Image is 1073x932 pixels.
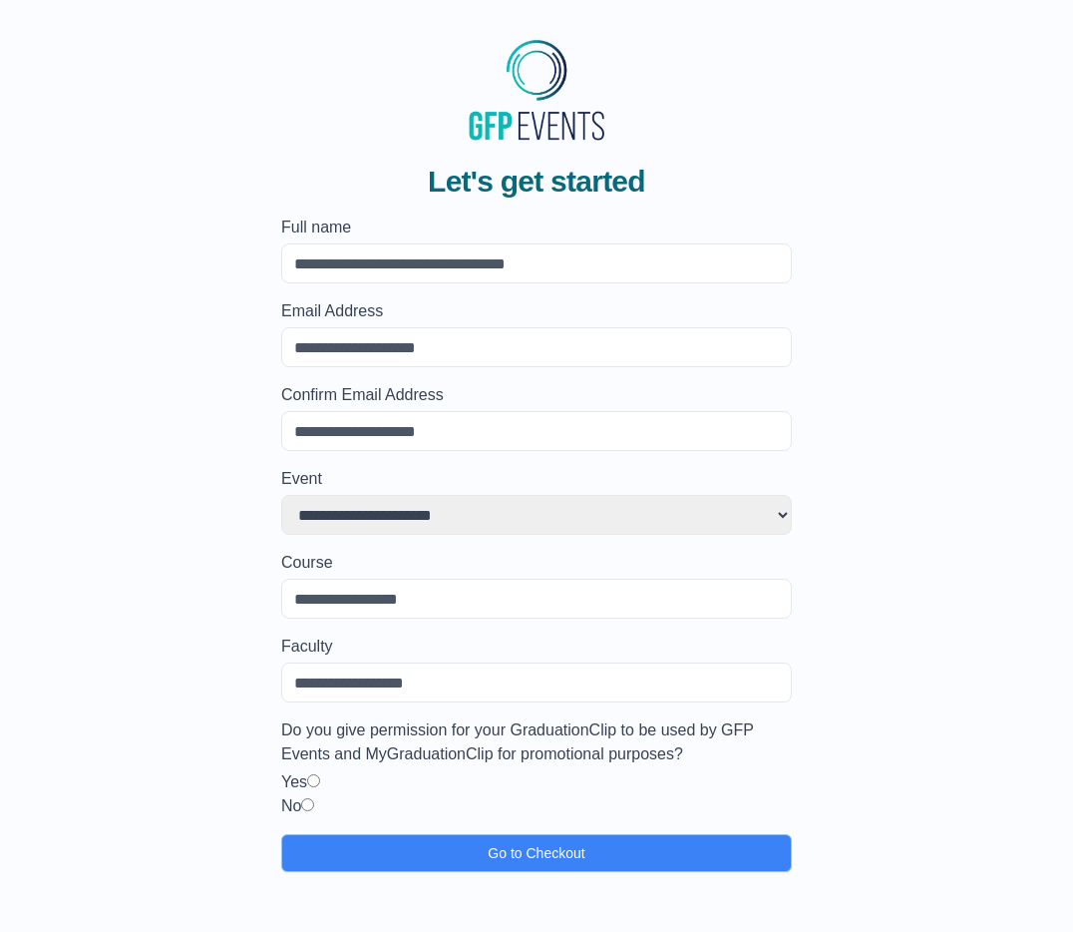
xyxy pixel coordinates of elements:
label: Do you give permission for your GraduationClip to be used by GFP Events and MyGraduationClip for ... [281,718,792,766]
label: Event [281,467,792,491]
label: Confirm Email Address [281,383,792,407]
label: Course [281,551,792,575]
label: Yes [281,773,307,790]
label: Faculty [281,635,792,659]
label: Email Address [281,299,792,323]
button: Go to Checkout [281,834,792,872]
label: No [281,797,301,814]
img: MyGraduationClip [462,32,611,148]
label: Full name [281,216,792,239]
span: Let's get started [428,164,645,200]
